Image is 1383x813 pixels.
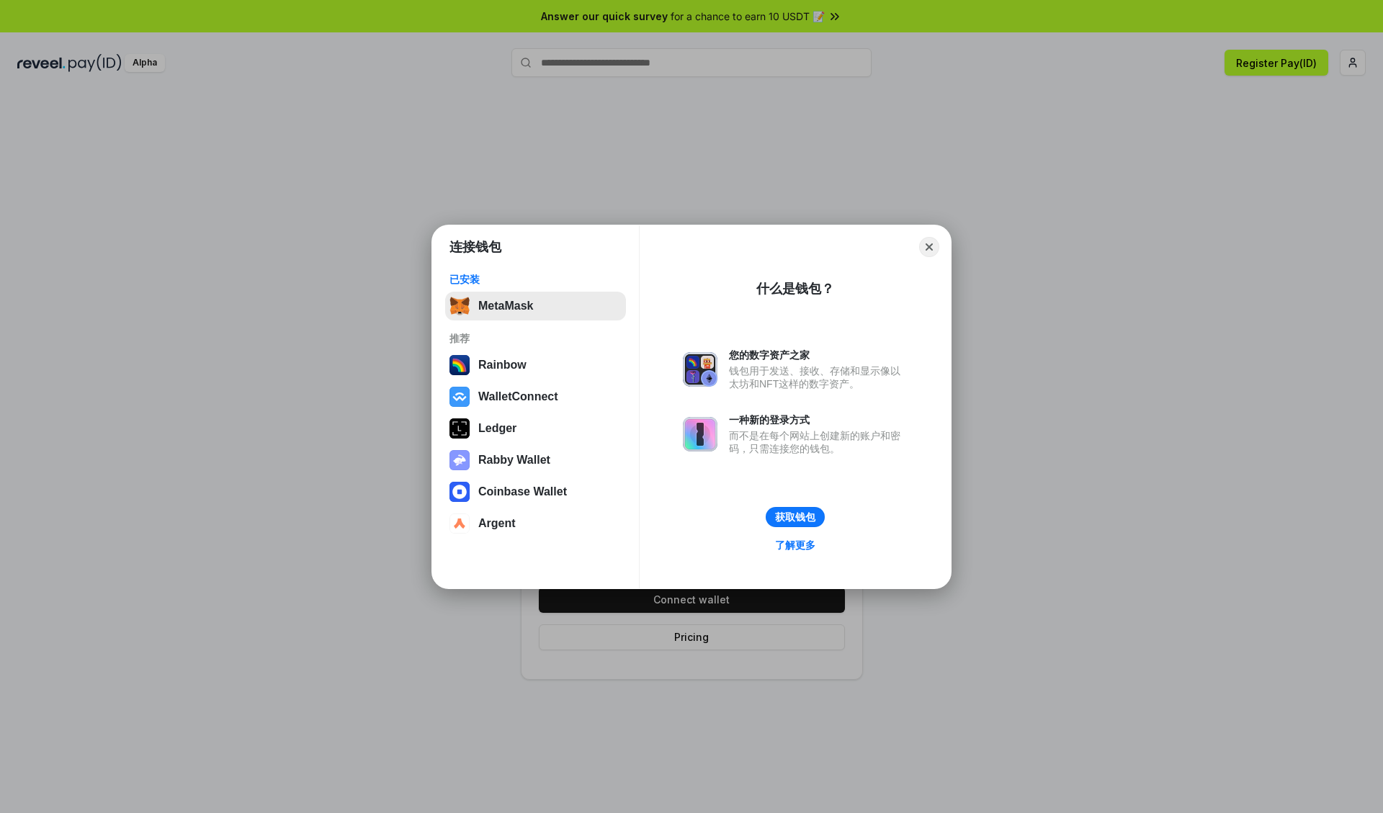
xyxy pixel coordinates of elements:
[445,414,626,443] button: Ledger
[756,280,834,297] div: 什么是钱包？
[729,429,908,455] div: 而不是在每个网站上创建新的账户和密码，只需连接您的钱包。
[766,507,825,527] button: 获取钱包
[445,382,626,411] button: WalletConnect
[449,355,470,375] img: svg+xml,%3Csvg%20width%3D%22120%22%20height%3D%22120%22%20viewBox%3D%220%200%20120%20120%22%20fil...
[478,517,516,530] div: Argent
[449,450,470,470] img: svg+xml,%3Csvg%20xmlns%3D%22http%3A%2F%2Fwww.w3.org%2F2000%2Fsvg%22%20fill%3D%22none%22%20viewBox...
[445,351,626,379] button: Rainbow
[766,536,824,554] a: 了解更多
[478,300,533,313] div: MetaMask
[683,352,717,387] img: svg+xml,%3Csvg%20xmlns%3D%22http%3A%2F%2Fwww.w3.org%2F2000%2Fsvg%22%20fill%3D%22none%22%20viewBox...
[729,349,908,361] div: 您的数字资产之家
[449,238,501,256] h1: 连接钱包
[449,387,470,407] img: svg+xml,%3Csvg%20width%3D%2228%22%20height%3D%2228%22%20viewBox%3D%220%200%2028%2028%22%20fill%3D...
[449,482,470,502] img: svg+xml,%3Csvg%20width%3D%2228%22%20height%3D%2228%22%20viewBox%3D%220%200%2028%2028%22%20fill%3D...
[729,364,908,390] div: 钱包用于发送、接收、存储和显示像以太坊和NFT这样的数字资产。
[729,413,908,426] div: 一种新的登录方式
[445,509,626,538] button: Argent
[919,237,939,257] button: Close
[445,292,626,320] button: MetaMask
[445,446,626,475] button: Rabby Wallet
[449,296,470,316] img: svg+xml,%3Csvg%20fill%3D%22none%22%20height%3D%2233%22%20viewBox%3D%220%200%2035%2033%22%20width%...
[478,359,527,372] div: Rainbow
[449,332,622,345] div: 推荐
[478,454,550,467] div: Rabby Wallet
[449,418,470,439] img: svg+xml,%3Csvg%20xmlns%3D%22http%3A%2F%2Fwww.w3.org%2F2000%2Fsvg%22%20width%3D%2228%22%20height%3...
[683,417,717,452] img: svg+xml,%3Csvg%20xmlns%3D%22http%3A%2F%2Fwww.w3.org%2F2000%2Fsvg%22%20fill%3D%22none%22%20viewBox...
[478,422,516,435] div: Ledger
[478,485,567,498] div: Coinbase Wallet
[449,273,622,286] div: 已安装
[478,390,558,403] div: WalletConnect
[775,511,815,524] div: 获取钱包
[449,513,470,534] img: svg+xml,%3Csvg%20width%3D%2228%22%20height%3D%2228%22%20viewBox%3D%220%200%2028%2028%22%20fill%3D...
[775,539,815,552] div: 了解更多
[445,477,626,506] button: Coinbase Wallet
